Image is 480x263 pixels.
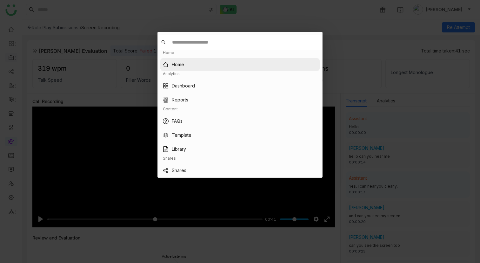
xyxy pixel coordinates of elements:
a: Reports [172,96,188,103]
div: Analytics [163,71,180,77]
a: Library [172,146,186,153]
div: Shares [163,156,176,162]
a: Dashboard [172,82,195,89]
div: Home [163,50,174,56]
div: Content [163,106,178,112]
a: Shares [172,167,186,174]
button: Close [305,32,323,49]
a: Home [172,61,184,68]
a: Template [172,132,191,139]
a: FAQs [172,118,183,125]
